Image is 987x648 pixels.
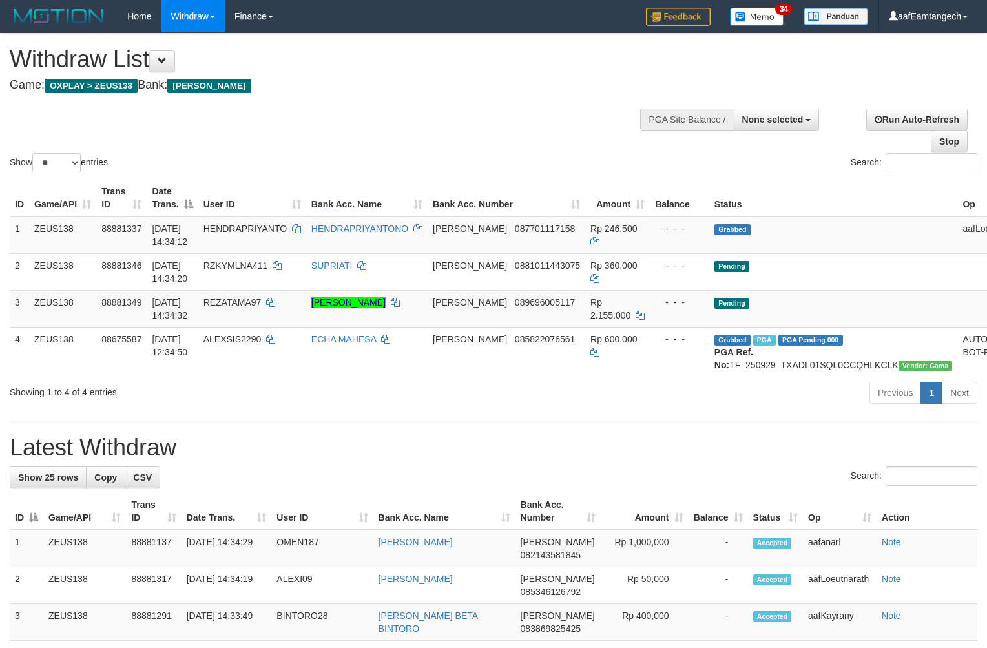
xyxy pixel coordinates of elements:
[433,297,507,308] span: [PERSON_NAME]
[10,216,29,254] td: 1
[45,79,138,93] span: OXPLAY > ZEUS138
[10,180,29,216] th: ID
[882,611,901,621] a: Note
[590,224,637,234] span: Rp 246.500
[804,8,868,25] img: panduan.png
[775,3,793,15] span: 34
[10,6,108,26] img: MOTION_logo.png
[601,493,688,530] th: Amount: activate to sort column ascending
[689,493,748,530] th: Balance: activate to sort column ascending
[306,180,428,216] th: Bank Acc. Name: activate to sort column ascending
[311,260,353,271] a: SUPRIATI
[101,224,141,234] span: 88881337
[10,567,43,604] td: 2
[882,537,901,547] a: Note
[515,493,601,530] th: Bank Acc. Number: activate to sort column ascending
[650,180,709,216] th: Balance
[379,574,453,584] a: [PERSON_NAME]
[379,537,453,547] a: [PERSON_NAME]
[689,530,748,567] td: -
[590,260,637,271] span: Rp 360.000
[86,466,125,488] a: Copy
[29,327,96,377] td: ZEUS138
[101,260,141,271] span: 88881346
[10,290,29,327] td: 3
[10,381,402,399] div: Showing 1 to 4 of 4 entries
[32,153,81,172] select: Showentries
[515,260,580,271] span: Copy 0881011443075 to clipboard
[10,47,645,72] h1: Withdraw List
[515,297,575,308] span: Copy 089696005117 to clipboard
[10,253,29,290] td: 2
[601,567,688,604] td: Rp 50,000
[311,297,386,308] a: [PERSON_NAME]
[10,79,645,92] h4: Game: Bank:
[753,538,792,549] span: Accepted
[203,224,287,234] span: HENDRAPRIYANTO
[521,611,595,621] span: [PERSON_NAME]
[689,567,748,604] td: -
[601,530,688,567] td: Rp 1,000,000
[753,574,792,585] span: Accepted
[271,567,373,604] td: ALEXI09
[882,574,901,584] a: Note
[803,567,877,604] td: aafLoeutnarath
[43,567,126,604] td: ZEUS138
[203,297,262,308] span: REZATAMA97
[521,574,595,584] span: [PERSON_NAME]
[655,259,704,272] div: - - -
[29,180,96,216] th: Game/API: activate to sort column ascending
[147,180,198,216] th: Date Trans.: activate to sort column descending
[714,261,749,272] span: Pending
[920,382,942,404] a: 1
[10,466,87,488] a: Show 25 rows
[714,298,749,309] span: Pending
[730,8,784,26] img: Button%20Memo.svg
[182,493,272,530] th: Date Trans.: activate to sort column ascending
[640,109,733,131] div: PGA Site Balance /
[877,493,977,530] th: Action
[152,224,187,247] span: [DATE] 14:34:12
[29,216,96,254] td: ZEUS138
[433,334,507,344] span: [PERSON_NAME]
[152,334,187,357] span: [DATE] 12:34:50
[899,361,953,371] span: Vendor URL: https://trx31.1velocity.biz
[373,493,515,530] th: Bank Acc. Name: activate to sort column ascending
[655,222,704,235] div: - - -
[43,604,126,641] td: ZEUS138
[869,382,921,404] a: Previous
[182,567,272,604] td: [DATE] 14:34:19
[18,472,78,483] span: Show 25 rows
[714,335,751,346] span: Grabbed
[43,530,126,567] td: ZEUS138
[655,333,704,346] div: - - -
[709,180,958,216] th: Status
[803,493,877,530] th: Op: activate to sort column ascending
[428,180,585,216] th: Bank Acc. Number: activate to sort column ascending
[931,131,968,152] a: Stop
[778,335,843,346] span: PGA Pending
[590,334,637,344] span: Rp 600.000
[753,335,776,346] span: Marked by aafpengsreynich
[521,537,595,547] span: [PERSON_NAME]
[203,334,262,344] span: ALEXSIS2290
[29,290,96,327] td: ZEUS138
[515,224,575,234] span: Copy 087701117158 to clipboard
[96,180,147,216] th: Trans ID: activate to sort column ascending
[942,382,977,404] a: Next
[851,466,977,486] label: Search:
[10,153,108,172] label: Show entries
[753,611,792,622] span: Accepted
[271,604,373,641] td: BINTORO28
[94,472,117,483] span: Copy
[133,472,152,483] span: CSV
[515,334,575,344] span: Copy 085822076561 to clipboard
[10,530,43,567] td: 1
[126,567,181,604] td: 88881317
[866,109,968,131] a: Run Auto-Refresh
[125,466,160,488] a: CSV
[311,224,408,234] a: HENDRAPRIYANTONO
[585,180,650,216] th: Amount: activate to sort column ascending
[10,327,29,377] td: 4
[126,604,181,641] td: 88881291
